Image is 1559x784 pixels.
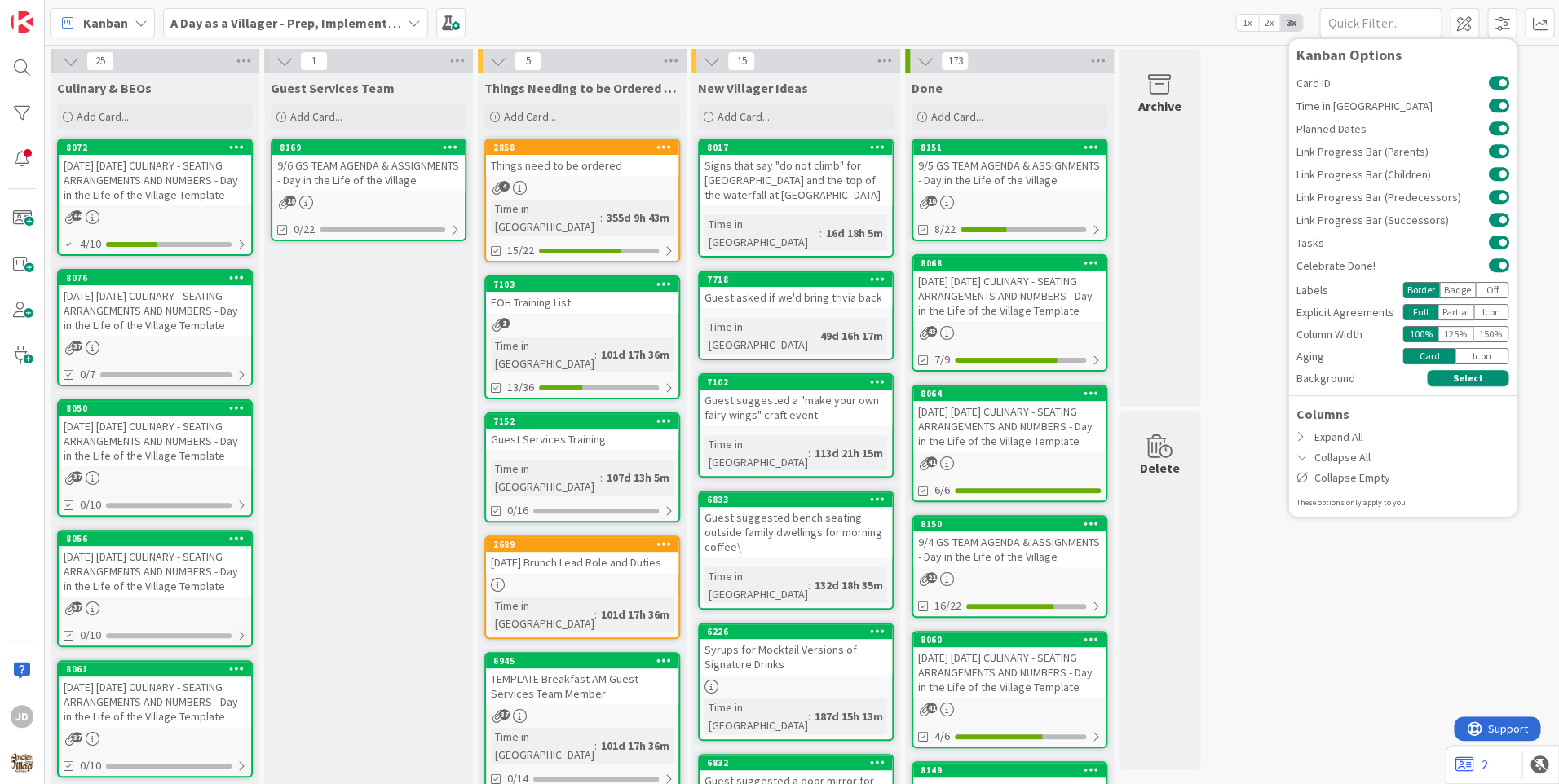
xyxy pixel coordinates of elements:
[921,764,1106,776] div: 8149
[808,576,810,594] span: :
[700,492,892,557] div: 6833Guest suggested bench seating outside family dwellings for morning coffee\
[499,318,510,328] span: 1
[491,337,594,372] div: Time in [GEOGRAPHIC_DATA]
[66,142,251,153] div: 8072
[934,728,950,745] span: 4/6
[934,351,950,368] span: 7/9
[486,292,678,313] div: FOH Training List
[912,80,943,96] span: Done
[822,224,887,242] div: 16d 18h 5m
[486,654,678,704] div: 6945TEMPLATE Breakfast AM Guest Services Team Member
[1296,370,1355,387] span: Background
[597,346,674,363] div: 101d 17h 36m
[1288,468,1517,488] div: Collapse Empty
[491,597,594,632] div: Time in [GEOGRAPHIC_DATA]
[57,139,253,256] a: 8072[DATE] [DATE] CULINARY - SEATING ARRANGEMENTS AND NUMBERS - Day in the Life of the Village Te...
[59,546,251,597] div: [DATE] [DATE] CULINARY - SEATING ARRANGEMENTS AND NUMBERS - Day in the Life of the Village Template
[700,375,892,425] div: 7102Guest suggested a "make your own fairy wings" craft event
[913,140,1106,155] div: 8151
[1236,15,1258,31] span: 1x
[1296,496,1508,509] div: These options only apply to you
[913,256,1106,321] div: 8068[DATE] [DATE] CULINARY - SEATING ARRANGEMENTS AND NUMBERS - Day in the Life of the Village Te...
[594,737,597,755] span: :
[808,444,810,462] span: :
[59,285,251,336] div: [DATE] [DATE] CULINARY - SEATING ARRANGEMENTS AND NUMBERS - Day in the Life of the Village Template
[59,401,251,416] div: 8050
[913,632,1106,647] div: 8060
[698,623,894,741] a: 6226Syrups for Mocktail Versions of Signature DrinksTime in [GEOGRAPHIC_DATA]:187d 15h 13m
[934,221,956,238] span: 8/22
[921,142,1106,153] div: 8151
[921,518,1106,530] div: 8150
[285,196,296,206] span: 18
[1296,169,1488,180] span: Link Progress Bar (Children)
[1288,427,1517,447] div: Expand All
[493,416,678,427] div: 7152
[80,366,95,383] span: 0/7
[926,326,937,337] span: 43
[72,471,82,482] span: 37
[913,632,1106,698] div: 8060[DATE] [DATE] CULINARY - SEATING ARRANGEMENTS AND NUMBERS - Day in the Life of the Village Te...
[913,271,1106,321] div: [DATE] [DATE] CULINARY - SEATING ARRANGEMENTS AND NUMBERS - Day in the Life of the Village Template
[1473,326,1508,342] div: 150 %
[700,507,892,557] div: Guest suggested bench seating outside family dwellings for morning coffee\
[486,414,678,450] div: 7152Guest Services Training
[1296,260,1488,271] span: Celebrate Done!
[1438,304,1474,320] div: Partial
[11,11,33,33] img: Visit kanbanzone.com
[507,242,534,259] span: 15/22
[698,271,894,360] a: 7718Guest asked if we'd bring trivia backTime in [GEOGRAPHIC_DATA]:49d 16h 17m
[700,755,892,770] div: 6832
[1402,282,1439,298] div: Border
[1296,100,1488,112] span: Time in [GEOGRAPHIC_DATA]
[707,377,892,388] div: 7102
[707,494,892,505] div: 6833
[1296,146,1488,157] span: Link Progress Bar (Parents)
[700,624,892,639] div: 6226
[934,482,950,499] span: 6/6
[486,654,678,668] div: 6945
[486,429,678,450] div: Guest Services Training
[1288,404,1517,424] div: Columns
[300,51,328,71] span: 1
[491,460,600,496] div: Time in [GEOGRAPHIC_DATA]
[819,224,822,242] span: :
[59,401,251,466] div: 8050[DATE] [DATE] CULINARY - SEATING ARRANGEMENTS AND NUMBERS - Day in the Life of the Village Te...
[912,139,1107,241] a: 81519/5 GS TEAM AGENDA & ASSIGNMENTS - Day in the Life of the Village8/22
[931,109,983,124] span: Add Card...
[700,375,892,390] div: 7102
[1288,447,1517,468] div: Collapse All
[80,496,101,513] span: 0/10
[704,567,808,603] div: Time in [GEOGRAPHIC_DATA]
[700,155,892,205] div: Signs that say "do not climb" for [GEOGRAPHIC_DATA] and the top of the waterfall at [GEOGRAPHIC_D...
[926,456,937,467] span: 41
[926,572,937,583] span: 21
[727,51,755,71] span: 15
[913,386,1106,401] div: 8064
[59,676,251,727] div: [DATE] [DATE] CULINARY - SEATING ARRANGEMENTS AND NUMBERS - Day in the Life of the Village Template
[700,287,892,308] div: Guest asked if we'd bring trivia back
[1296,214,1488,226] span: Link Progress Bar (Successors)
[80,236,101,253] span: 4/10
[486,277,678,313] div: 7103FOH Training List
[86,51,114,71] span: 25
[57,530,253,647] a: 8056[DATE] [DATE] CULINARY - SEATING ARRANGEMENTS AND NUMBERS - Day in the Life of the Village Te...
[912,254,1107,372] a: 8068[DATE] [DATE] CULINARY - SEATING ARRANGEMENTS AND NUMBERS - Day in the Life of the Village Te...
[707,626,892,637] div: 6226
[499,709,510,720] span: 37
[698,491,894,610] a: 6833Guest suggested bench seating outside family dwellings for morning coffee\Time in [GEOGRAPHIC...
[1476,282,1508,298] div: Off
[57,660,253,777] a: 8061[DATE] [DATE] CULINARY - SEATING ARRANGEMENTS AND NUMBERS - Day in the Life of the Village Te...
[493,539,678,550] div: 2689
[59,271,251,285] div: 8076
[486,140,678,176] div: 2858Things need to be ordered
[913,517,1106,567] div: 81509/4 GS TEAM AGENDA & ASSIGNMENTS - Day in the Life of the Village
[484,80,680,96] span: Things Needing to be Ordered - PUT IN CARD, Don't make new card
[486,414,678,429] div: 7152
[1296,123,1488,134] span: Planned Dates
[66,533,251,544] div: 8056
[594,346,597,363] span: :
[600,209,603,227] span: :
[816,327,887,345] div: 49d 16h 17m
[80,757,101,774] span: 0/10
